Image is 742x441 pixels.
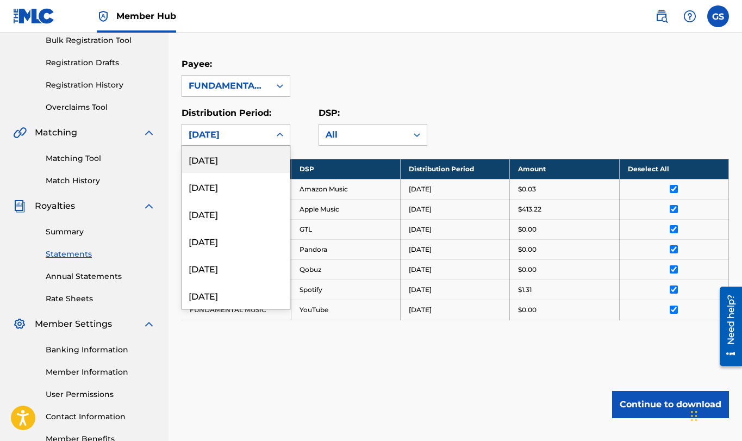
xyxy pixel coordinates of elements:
img: search [655,10,668,23]
img: MLC Logo [13,8,55,24]
div: Help [679,5,701,27]
a: Registration History [46,79,155,91]
label: DSP: [319,108,340,118]
label: Distribution Period: [182,108,271,118]
img: expand [142,318,155,331]
button: Continue to download [612,391,729,418]
span: Matching [35,126,77,139]
iframe: Chat Widget [688,389,742,441]
div: All [326,128,401,141]
img: expand [142,200,155,213]
div: [DATE] [182,227,290,254]
td: YouTube [291,300,400,320]
div: FUNDAMENTAL MUSIC [189,79,264,92]
a: Annual Statements [46,271,155,282]
p: $1.31 [518,285,532,295]
th: Deselect All [619,159,728,179]
div: Drag [691,400,697,432]
p: $0.00 [518,265,537,275]
img: Top Rightsholder [97,10,110,23]
a: User Permissions [46,389,155,400]
td: Spotify [291,279,400,300]
p: $0.00 [518,305,537,315]
a: Rate Sheets [46,293,155,305]
a: Matching Tool [46,153,155,164]
a: Banking Information [46,344,155,356]
a: Registration Drafts [46,57,155,69]
img: help [683,10,696,23]
td: Pandora [291,239,400,259]
td: [DATE] [401,279,510,300]
td: Amazon Music [291,179,400,199]
a: Member Information [46,367,155,378]
td: [DATE] [401,259,510,279]
label: Payee: [182,59,212,69]
div: [DATE] [182,282,290,309]
td: [DATE] [401,179,510,199]
div: [DATE] [182,254,290,282]
img: expand [142,126,155,139]
div: [DATE] [182,200,290,227]
img: Matching [13,126,27,139]
div: [DATE] [189,128,264,141]
div: [DATE] [182,146,290,173]
span: Member Settings [35,318,112,331]
a: Contact Information [46,411,155,423]
div: User Menu [707,5,729,27]
span: Royalties [35,200,75,213]
p: $0.00 [518,225,537,234]
a: Bulk Registration Tool [46,35,155,46]
th: Amount [510,159,619,179]
td: [DATE] [401,300,510,320]
td: [DATE] [401,239,510,259]
th: Distribution Period [401,159,510,179]
a: Statements [46,249,155,260]
td: Apple Music [291,199,400,219]
iframe: Resource Center [712,282,742,370]
a: Match History [46,175,155,187]
a: Public Search [651,5,672,27]
a: Summary [46,226,155,238]
td: [DATE] [401,219,510,239]
div: [DATE] [182,173,290,200]
td: GTL [291,219,400,239]
p: $413.22 [518,204,541,214]
td: FUNDAMENTAL MUSIC [182,300,291,320]
td: Qobuz [291,259,400,279]
img: Member Settings [13,318,26,331]
td: [DATE] [401,199,510,219]
p: $0.00 [518,245,537,254]
a: Overclaims Tool [46,102,155,113]
img: Royalties [13,200,26,213]
p: $0.03 [518,184,536,194]
span: Member Hub [116,10,176,22]
th: DSP [291,159,400,179]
